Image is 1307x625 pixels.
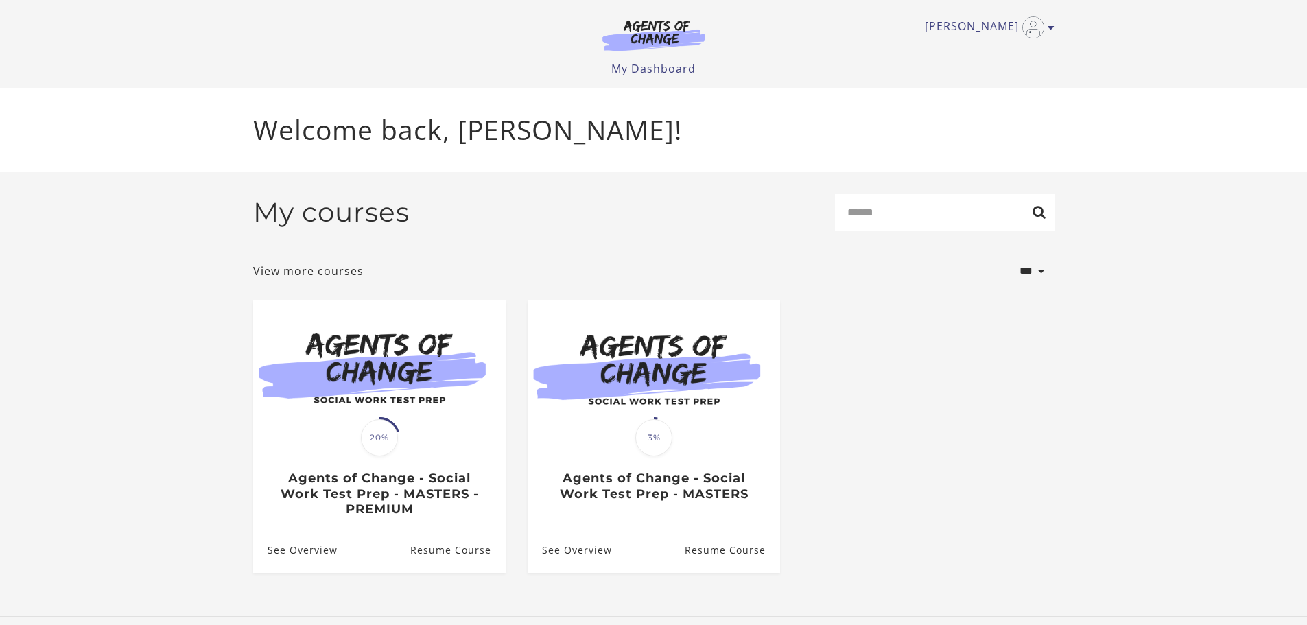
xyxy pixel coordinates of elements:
span: 3% [635,419,672,456]
a: Agents of Change - Social Work Test Prep - MASTERS - PREMIUM: See Overview [253,528,338,572]
p: Welcome back, [PERSON_NAME]! [253,110,1055,150]
h3: Agents of Change - Social Work Test Prep - MASTERS [542,471,765,502]
a: My Dashboard [611,61,696,76]
a: View more courses [253,263,364,279]
h3: Agents of Change - Social Work Test Prep - MASTERS - PREMIUM [268,471,491,517]
img: Agents of Change Logo [588,19,720,51]
a: Agents of Change - Social Work Test Prep - MASTERS: Resume Course [684,528,779,572]
h2: My courses [253,196,410,228]
a: Agents of Change - Social Work Test Prep - MASTERS - PREMIUM: Resume Course [410,528,505,572]
a: Agents of Change - Social Work Test Prep - MASTERS: See Overview [528,528,612,572]
a: Toggle menu [925,16,1048,38]
span: 20% [361,419,398,456]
